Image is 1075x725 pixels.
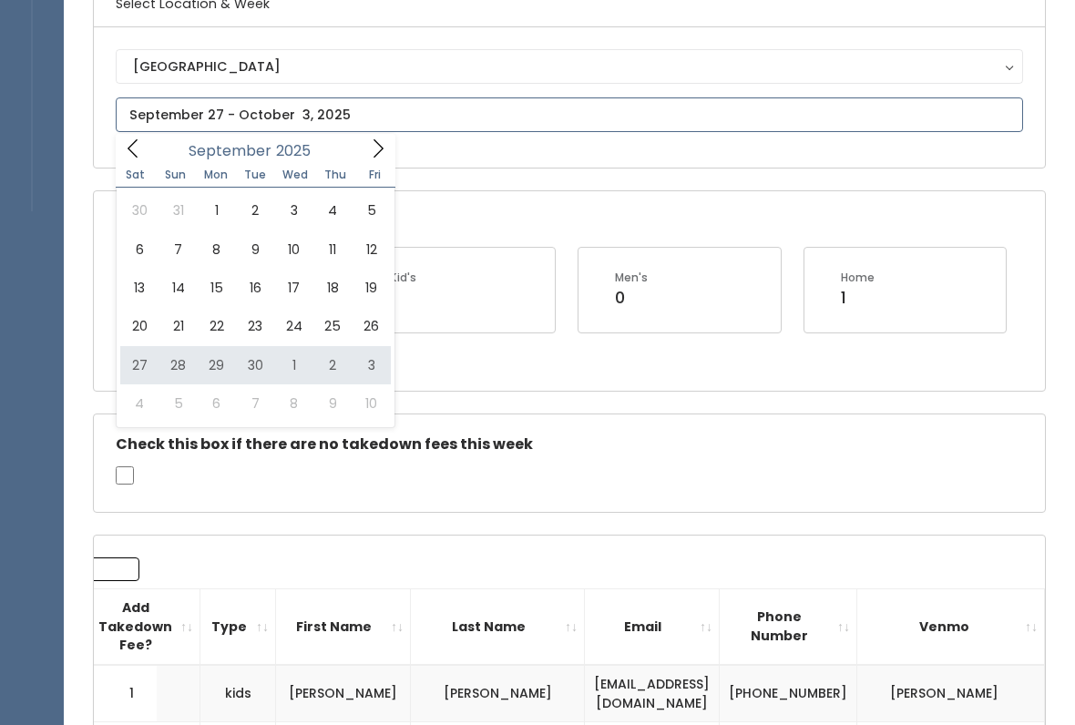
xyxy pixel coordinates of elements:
[720,665,857,722] td: [PHONE_NUMBER]
[198,384,236,423] span: October 6, 2025
[315,169,355,180] span: Thu
[275,307,313,345] span: September 24, 2025
[275,384,313,423] span: October 8, 2025
[352,384,390,423] span: October 10, 2025
[411,589,585,665] th: Last Name: activate to sort column ascending
[120,307,159,345] span: September 20, 2025
[313,346,352,384] span: October 2, 2025
[352,191,390,230] span: September 5, 2025
[411,665,585,722] td: [PERSON_NAME]
[585,665,720,722] td: [EMAIL_ADDRESS][DOMAIN_NAME]
[276,665,411,722] td: [PERSON_NAME]
[235,169,275,180] span: Tue
[275,169,315,180] span: Wed
[198,307,236,345] span: September 22, 2025
[841,286,875,310] div: 1
[236,191,274,230] span: September 2, 2025
[116,97,1023,132] input: September 27 - October 3, 2025
[116,49,1023,84] button: [GEOGRAPHIC_DATA]
[116,169,156,180] span: Sat
[313,384,352,423] span: October 9, 2025
[156,169,196,180] span: Sun
[352,230,390,269] span: September 12, 2025
[120,269,159,307] span: September 13, 2025
[120,230,159,269] span: September 6, 2025
[275,269,313,307] span: September 17, 2025
[857,589,1045,665] th: Venmo: activate to sort column ascending
[275,230,313,269] span: September 10, 2025
[841,270,875,286] div: Home
[89,589,200,665] th: Add Takedown Fee?: activate to sort column ascending
[313,230,352,269] span: September 11, 2025
[159,230,197,269] span: September 7, 2025
[615,286,648,310] div: 0
[615,270,648,286] div: Men's
[198,346,236,384] span: September 29, 2025
[236,230,274,269] span: September 9, 2025
[116,436,1023,453] h5: Check this box if there are no takedown fees this week
[390,286,416,310] div: 1
[120,191,159,230] span: August 30, 2025
[236,307,274,345] span: September 23, 2025
[196,169,236,180] span: Mon
[159,191,197,230] span: August 31, 2025
[313,307,352,345] span: September 25, 2025
[189,144,271,158] span: September
[720,589,857,665] th: Phone Number: activate to sort column ascending
[857,665,1045,722] td: [PERSON_NAME]
[585,589,720,665] th: Email: activate to sort column ascending
[271,139,326,162] input: Year
[276,589,411,665] th: First Name: activate to sort column ascending
[275,191,313,230] span: September 3, 2025
[198,269,236,307] span: September 15, 2025
[159,384,197,423] span: October 5, 2025
[313,269,352,307] span: September 18, 2025
[200,665,276,722] td: kids
[159,346,197,384] span: September 28, 2025
[198,191,236,230] span: September 1, 2025
[120,384,159,423] span: October 4, 2025
[133,56,1006,77] div: [GEOGRAPHIC_DATA]
[236,384,274,423] span: October 7, 2025
[236,346,274,384] span: September 30, 2025
[159,269,197,307] span: September 14, 2025
[94,665,158,722] td: 1
[352,307,390,345] span: September 26, 2025
[120,346,159,384] span: September 27, 2025
[390,270,416,286] div: Kid's
[355,169,395,180] span: Fri
[200,589,276,665] th: Type: activate to sort column ascending
[198,230,236,269] span: September 8, 2025
[159,307,197,345] span: September 21, 2025
[313,191,352,230] span: September 4, 2025
[236,269,274,307] span: September 16, 2025
[352,346,390,384] span: October 3, 2025
[275,346,313,384] span: October 1, 2025
[352,269,390,307] span: September 19, 2025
